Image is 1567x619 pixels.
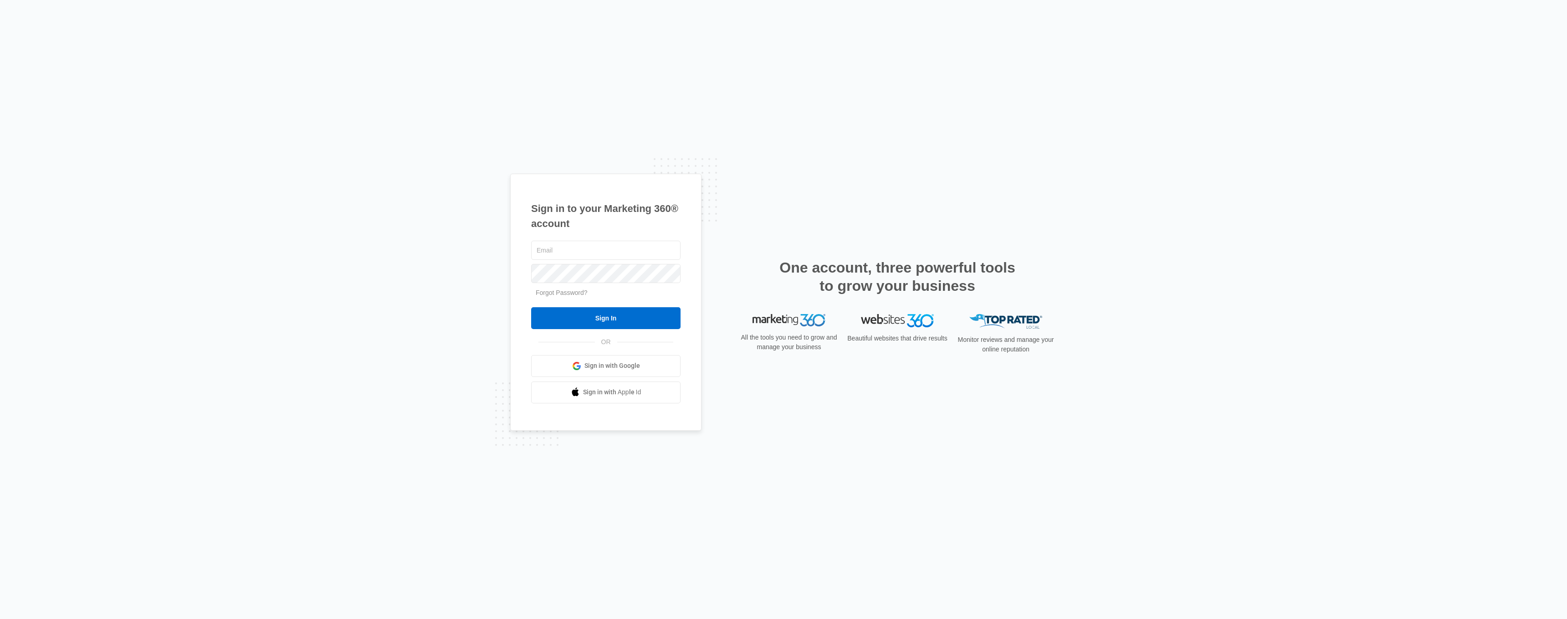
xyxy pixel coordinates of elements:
[738,333,840,352] p: All the tools you need to grow and manage your business
[536,289,588,296] a: Forgot Password?
[955,335,1057,354] p: Monitor reviews and manage your online reputation
[583,387,641,397] span: Sign in with Apple Id
[777,258,1018,295] h2: One account, three powerful tools to grow your business
[969,314,1042,329] img: Top Rated Local
[861,314,934,327] img: Websites 360
[531,382,681,403] a: Sign in with Apple Id
[753,314,825,327] img: Marketing 360
[531,201,681,231] h1: Sign in to your Marketing 360® account
[531,307,681,329] input: Sign In
[846,334,948,343] p: Beautiful websites that drive results
[584,361,640,371] span: Sign in with Google
[531,241,681,260] input: Email
[595,337,617,347] span: OR
[531,355,681,377] a: Sign in with Google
